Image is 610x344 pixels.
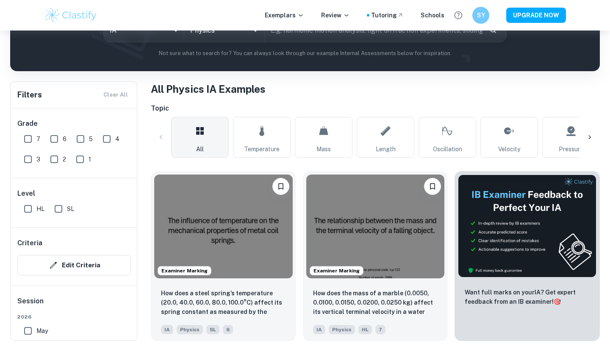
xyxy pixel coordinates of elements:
span: SL [67,204,74,214]
h6: SY [476,11,486,20]
a: ThumbnailWant full marks on yourIA? Get expert feedback from an IB examiner! [455,171,600,341]
span: Examiner Marking [310,267,363,275]
span: 2 [63,155,66,164]
span: Oscillation [433,144,462,154]
span: Pressure [559,144,583,154]
p: How does the mass of a marble (0.0050, 0.0100, 0.0150, 0.0200, 0.0250 kg) affect its vertical ter... [313,289,438,317]
span: 2026 [17,313,131,321]
h1: All Physics IA Examples [151,81,600,97]
span: 5 [89,134,93,144]
p: Review [321,11,350,20]
button: Bookmark [272,178,289,195]
p: Exemplars [265,11,304,20]
span: 1 [89,155,91,164]
span: 4 [115,134,119,144]
span: IA [161,325,173,334]
span: Physics [177,325,203,334]
h6: Session [17,296,131,313]
p: How does a steel spring’s temperature (20.0, 40.0, 60.0, 80.0, 100.0°C) affect its spring constan... [161,289,286,317]
span: Velocity [498,144,520,154]
span: 7 [375,325,385,334]
span: SL [206,325,219,334]
button: Bookmark [424,178,441,195]
a: Schools [421,11,444,20]
span: 6 [63,134,67,144]
span: Mass [316,144,331,154]
span: Temperature [244,144,280,154]
span: Length [376,144,396,154]
p: Want full marks on your IA ? Get expert feedback from an IB examiner! [465,288,590,306]
span: Examiner Marking [158,267,211,275]
h6: Topic [151,103,600,114]
img: Physics IA example thumbnail: How does a steel spring’s temperature (2 [154,175,293,278]
span: IA [313,325,325,334]
a: Examiner MarkingBookmarkHow does a steel spring’s temperature (20.0, 40.0, 60.0, 80.0, 100.0°C) a... [151,171,296,341]
span: HL [36,204,44,214]
span: All [196,144,204,154]
a: Examiner MarkingBookmarkHow does the mass of a marble (0.0050, 0.0100, 0.0150, 0.0200, 0.0250 kg)... [303,171,448,341]
span: 🎯 [554,298,561,305]
h6: Criteria [17,238,42,248]
img: Physics IA example thumbnail: How does the mass of a marble (0.0050, 0 [306,175,445,278]
span: 3 [36,155,40,164]
img: Clastify logo [44,7,98,24]
h6: Grade [17,119,131,129]
button: Help and Feedback [451,8,466,22]
button: SY [472,7,489,24]
span: Physics [329,325,355,334]
p: Not sure what to search for? You can always look through our example Internal Assessments below f... [17,49,593,58]
span: 7 [36,134,40,144]
button: UPGRADE NOW [506,8,566,23]
span: 6 [223,325,233,334]
span: May [36,326,48,336]
img: Thumbnail [458,175,596,277]
a: Tutoring [371,11,404,20]
h6: Filters [17,89,42,101]
span: HL [358,325,372,334]
h6: Level [17,189,131,199]
button: Edit Criteria [17,255,131,275]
